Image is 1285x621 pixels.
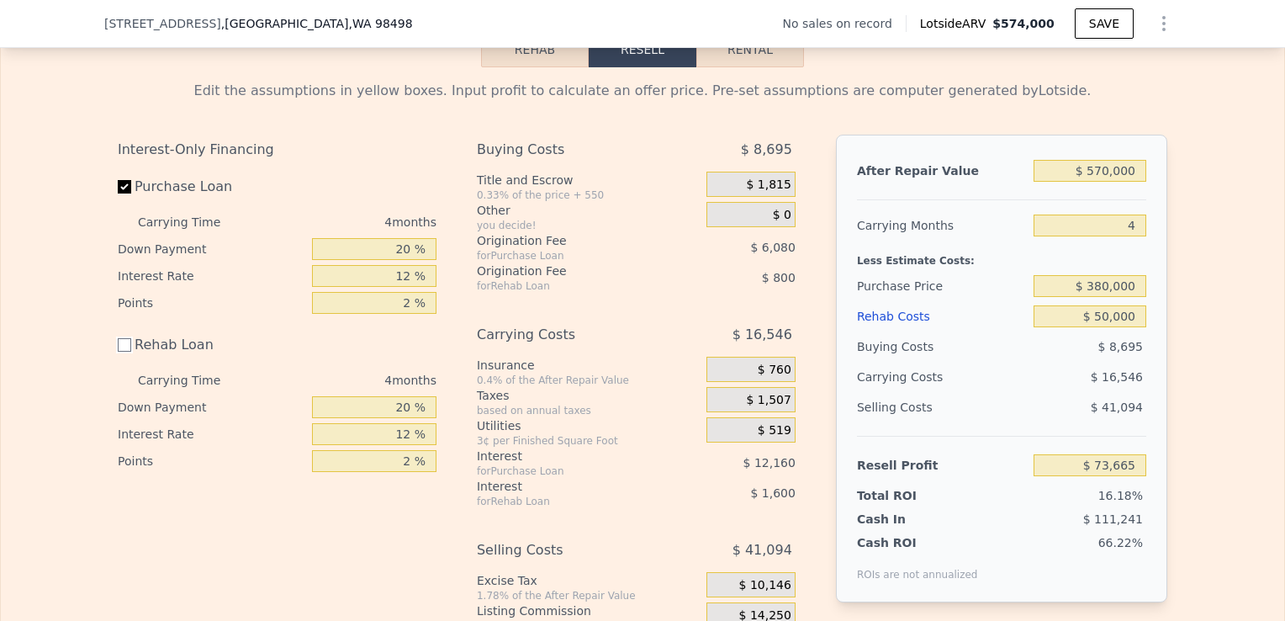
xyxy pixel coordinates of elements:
span: 16.18% [1098,489,1143,502]
label: Purchase Loan [118,172,305,202]
label: Rehab Loan [118,330,305,360]
div: Carrying Costs [477,320,664,350]
span: $ 8,695 [741,135,792,165]
div: Resell Profit [857,450,1027,480]
div: Listing Commission [477,602,700,619]
div: Origination Fee [477,263,664,279]
span: $ 10,146 [739,578,791,593]
div: 4 months [254,367,436,394]
div: you decide! [477,219,700,232]
div: Origination Fee [477,232,664,249]
div: Cash ROI [857,534,978,551]
div: Interest Rate [118,421,305,448]
button: Rehab [481,32,589,67]
div: Taxes [477,387,700,404]
span: $ 8,695 [1098,340,1143,353]
div: Points [118,448,305,475]
div: for Purchase Loan [477,464,664,478]
div: Purchase Price [857,271,1027,301]
div: Interest [477,478,664,495]
div: for Rehab Loan [477,495,664,508]
div: Points [118,289,305,316]
span: $ 12,160 [743,456,796,470]
input: Rehab Loan [118,338,131,352]
span: Lotside ARV [920,15,992,32]
span: $574,000 [992,17,1055,30]
span: $ 760 [758,363,791,378]
div: Selling Costs [857,392,1027,422]
button: Resell [589,32,696,67]
div: Other [477,202,700,219]
div: Rehab Costs [857,301,1027,332]
span: $ 0 [773,208,791,223]
div: Interest [477,448,664,464]
div: ROIs are not annualized [857,551,978,581]
div: Edit the assumptions in yellow boxes. Input profit to calculate an offer price. Pre-set assumptio... [118,81,1167,101]
div: Carrying Months [857,210,1027,241]
span: $ 16,546 [732,320,792,350]
div: Carrying Time [138,367,247,394]
span: $ 41,094 [1091,401,1143,414]
span: $ 16,546 [1091,370,1143,384]
div: for Rehab Loan [477,279,664,293]
span: , WA 98498 [348,17,412,30]
div: 3¢ per Finished Square Foot [477,434,700,448]
span: $ 800 [762,271,796,284]
div: Down Payment [118,394,305,421]
span: $ 1,507 [746,393,791,408]
div: Cash In [857,511,962,528]
div: Less Estimate Costs: [857,241,1146,271]
span: $ 1,600 [750,486,795,500]
div: Insurance [477,357,700,374]
input: Purchase Loan [118,180,131,194]
div: Selling Costs [477,535,664,565]
div: Excise Tax [477,572,700,589]
div: No sales on record [783,15,906,32]
div: Buying Costs [857,332,1027,362]
span: 66.22% [1098,536,1143,549]
span: $ 6,080 [750,241,795,254]
div: Buying Costs [477,135,664,165]
div: Carrying Time [138,209,247,236]
div: After Repair Value [857,156,1027,186]
div: 4 months [254,209,436,236]
div: based on annual taxes [477,404,700,417]
button: Show Options [1147,7,1181,40]
div: Carrying Costs [857,362,962,392]
div: 1.78% of the After Repair Value [477,589,700,602]
div: Utilities [477,417,700,434]
div: 0.4% of the After Repair Value [477,374,700,387]
div: Total ROI [857,487,962,504]
div: Interest-Only Financing [118,135,436,165]
span: [STREET_ADDRESS] [104,15,221,32]
button: SAVE [1075,8,1134,39]
div: for Purchase Loan [477,249,664,263]
div: Down Payment [118,236,305,263]
span: $ 1,815 [746,178,791,193]
span: $ 519 [758,423,791,438]
span: , [GEOGRAPHIC_DATA] [221,15,413,32]
div: Interest Rate [118,263,305,289]
div: Title and Escrow [477,172,700,188]
span: $ 41,094 [732,535,792,565]
div: 0.33% of the price + 550 [477,188,700,202]
button: Rental [696,32,804,67]
span: $ 111,241 [1083,512,1143,526]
